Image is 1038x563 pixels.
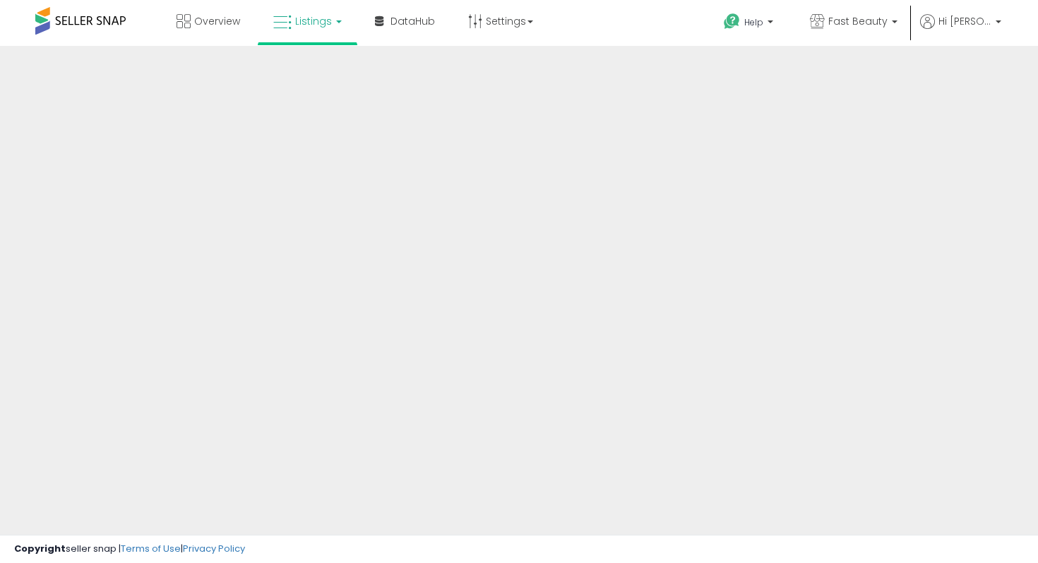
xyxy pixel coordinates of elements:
a: Privacy Policy [183,542,245,555]
a: Help [712,2,787,46]
span: DataHub [390,14,435,28]
strong: Copyright [14,542,66,555]
span: Overview [194,14,240,28]
a: Terms of Use [121,542,181,555]
span: Hi [PERSON_NAME] [938,14,991,28]
span: Fast Beauty [828,14,888,28]
div: seller snap | | [14,543,245,556]
i: Get Help [723,13,741,30]
span: Listings [295,14,332,28]
a: Hi [PERSON_NAME] [920,14,1001,46]
span: Help [744,16,763,28]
